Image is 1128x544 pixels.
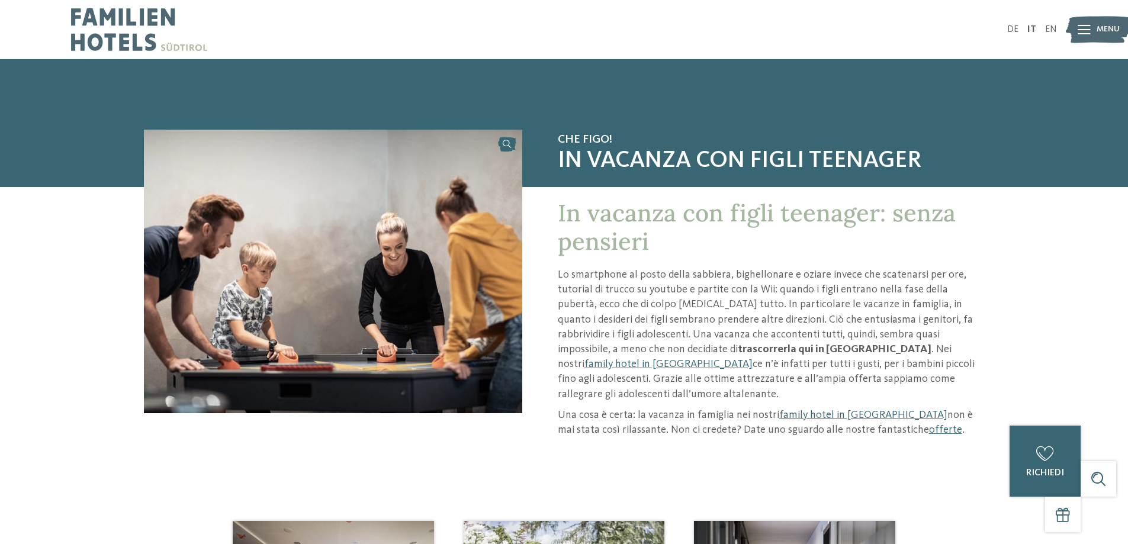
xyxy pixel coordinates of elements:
span: richiedi [1026,468,1064,478]
a: family hotel in [GEOGRAPHIC_DATA] [584,359,753,369]
a: family hotel in [GEOGRAPHIC_DATA] [779,410,947,420]
a: offerte [929,424,962,435]
a: richiedi [1010,426,1081,497]
span: Menu [1097,24,1120,36]
a: EN [1045,25,1057,34]
p: Lo smartphone al posto della sabbiera, bighellonare e oziare invece che scatenarsi per ore, tutor... [558,268,985,402]
img: Progettate delle vacanze con i vostri figli teenager? [144,130,522,413]
span: In vacanza con figli teenager: senza pensieri [558,198,956,256]
a: DE [1007,25,1018,34]
span: Che figo! [558,133,985,147]
strong: trascorrerla qui in [GEOGRAPHIC_DATA] [738,344,931,355]
span: In vacanza con figli teenager [558,147,985,175]
a: IT [1027,25,1036,34]
p: Una cosa è certa: la vacanza in famiglia nei nostri non è mai stata così rilassante. Non ci crede... [558,408,985,437]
